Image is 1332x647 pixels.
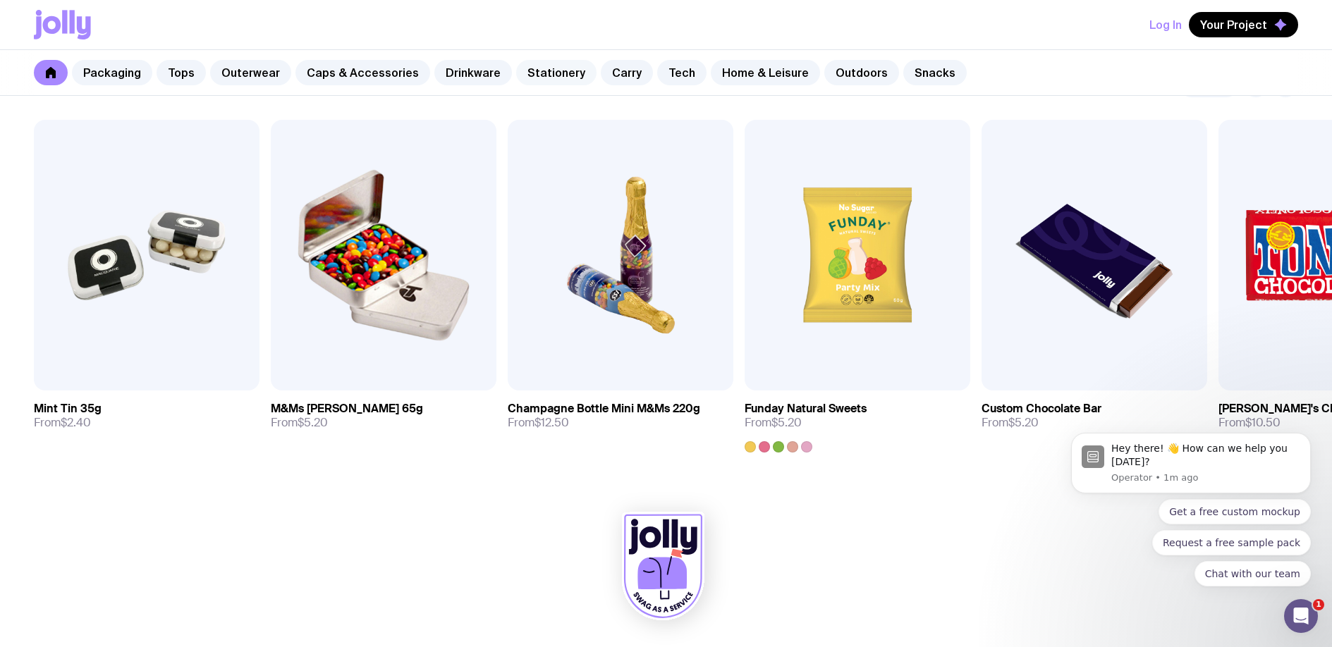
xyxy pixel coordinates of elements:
[508,390,733,441] a: Champagne Bottle Mini M&Ms 220gFrom$12.50
[657,60,707,85] a: Tech
[210,60,291,85] a: Outerwear
[1149,12,1182,37] button: Log In
[1189,12,1298,37] button: Your Project
[534,415,569,430] span: $12.50
[745,390,970,452] a: Funday Natural SweetsFrom$5.20
[982,390,1207,441] a: Custom Chocolate BarFrom$5.20
[298,415,328,430] span: $5.20
[508,402,700,416] h3: Champagne Bottle Mini M&Ms 220g
[745,416,802,430] span: From
[711,60,820,85] a: Home & Leisure
[903,60,967,85] a: Snacks
[72,60,152,85] a: Packaging
[982,416,1039,430] span: From
[434,60,512,85] a: Drinkware
[824,60,899,85] a: Outdoors
[34,390,259,441] a: Mint Tin 35gFrom$2.40
[1200,18,1267,32] span: Your Project
[295,60,430,85] a: Caps & Accessories
[508,416,569,430] span: From
[271,390,496,441] a: M&Ms [PERSON_NAME] 65gFrom$5.20
[271,402,423,416] h3: M&Ms [PERSON_NAME] 65g
[771,415,802,430] span: $5.20
[34,416,91,430] span: From
[61,415,91,430] span: $2.40
[745,402,867,416] h3: Funday Natural Sweets
[601,60,653,85] a: Carry
[1284,599,1318,633] iframe: Intercom live chat
[516,60,597,85] a: Stationery
[1008,415,1039,430] span: $5.20
[982,402,1101,416] h3: Custom Chocolate Bar
[34,402,102,416] h3: Mint Tin 35g
[1050,415,1332,640] iframe: Intercom notifications message
[157,60,206,85] a: Tops
[1313,599,1324,610] span: 1
[271,416,328,430] span: From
